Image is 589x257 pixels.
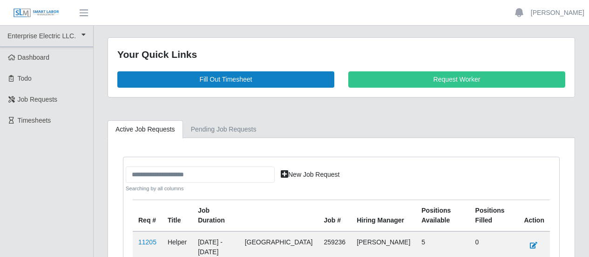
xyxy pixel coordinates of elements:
th: Req # [133,200,162,232]
small: Searching by all columns [126,185,275,193]
div: Your Quick Links [117,47,565,62]
img: SLM Logo [13,8,60,18]
a: Request Worker [348,71,565,88]
th: Hiring Manager [351,200,416,232]
th: Positions Available [416,200,469,232]
a: New Job Request [275,167,346,183]
th: Job Duration [192,200,239,232]
th: Job # [318,200,351,232]
a: Fill Out Timesheet [117,71,334,88]
a: [PERSON_NAME] [531,8,584,18]
span: Timesheets [18,117,51,124]
a: Active Job Requests [108,120,183,139]
span: Dashboard [18,54,50,61]
span: Todo [18,75,32,82]
span: Job Requests [18,96,58,103]
a: 11205 [138,238,156,246]
th: Action [518,200,550,232]
th: Title [162,200,192,232]
a: Pending Job Requests [183,120,264,139]
th: Positions Filled [470,200,519,232]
